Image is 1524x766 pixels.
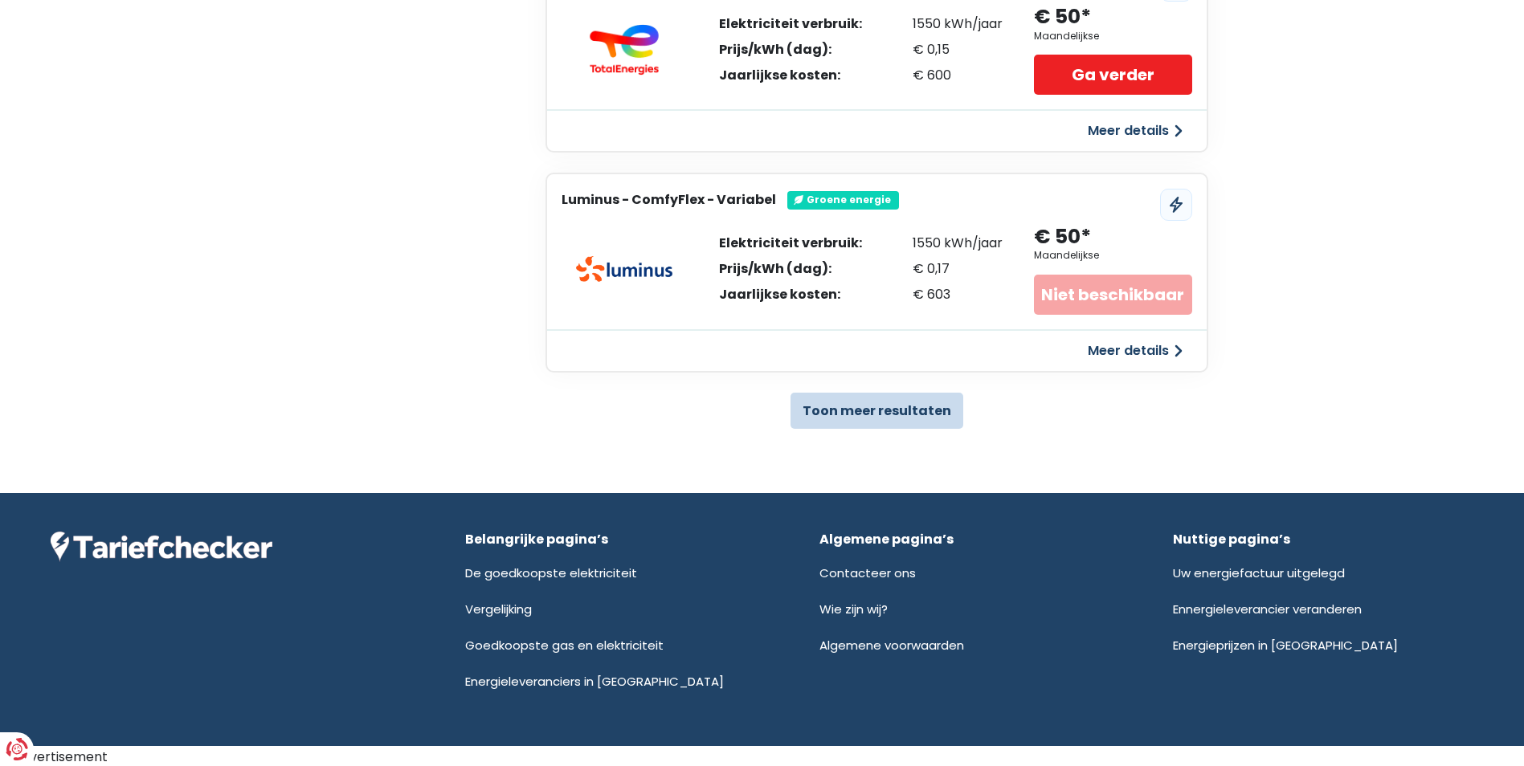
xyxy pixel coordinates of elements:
[576,24,672,75] img: TotalEnergies
[1034,31,1099,42] div: Maandelijkse
[576,256,672,282] img: Luminus
[719,69,862,82] div: Jaarlijkse kosten:
[1173,601,1362,617] a: Ennergieleverancier veranderen
[719,263,862,275] div: Prijs/kWh (dag):
[562,192,776,207] h3: Luminus - ComfyFlex - Variabel
[1173,637,1398,654] a: Energieprijzen in [GEOGRAPHIC_DATA]
[787,191,899,209] div: Groene energie
[465,601,532,617] a: Vergelijking
[719,43,862,56] div: Prijs/kWh (dag):
[913,288,1003,301] div: € 603
[1034,250,1099,261] div: Maandelijkse
[913,18,1003,31] div: 1550 kWh/jaar
[1034,4,1091,31] div: € 50*
[913,43,1003,56] div: € 0,15
[1078,116,1192,145] button: Meer details
[719,288,862,301] div: Jaarlijkse kosten:
[465,673,724,690] a: Energieleveranciers in [GEOGRAPHIC_DATA]
[1173,564,1345,581] a: Uw energiefactuur uitgelegd
[1034,275,1191,315] div: Niet beschikbaar
[913,237,1003,250] div: 1550 kWh/jaar
[1173,532,1473,547] div: Nuttige pagina’s
[1034,224,1091,251] div: € 50*
[819,601,888,617] a: Wie zijn wij?
[819,564,916,581] a: Contacteer ons
[1078,336,1192,365] button: Meer details
[1034,55,1191,95] a: Ga verder
[913,263,1003,275] div: € 0,17
[465,532,766,547] div: Belangrijke pagina’s
[791,393,963,429] button: Toon meer resultaten
[719,18,862,31] div: Elektriciteit verbruik:
[465,637,664,654] a: Goedkoopste gas en elektriciteit
[719,237,862,250] div: Elektriciteit verbruik:
[51,532,272,562] img: Tariefchecker logo
[465,564,637,581] a: De goedkoopste elektriciteit
[913,69,1003,82] div: € 600
[819,637,964,654] a: Algemene voorwaarden
[819,532,1120,547] div: Algemene pagina’s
